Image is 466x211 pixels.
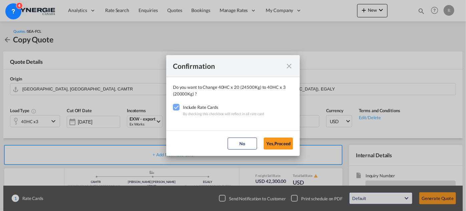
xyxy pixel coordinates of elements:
[173,104,183,111] md-checkbox: Checkbox No Ink
[173,62,281,70] div: Confirmation
[166,55,300,156] md-dialog: Confirmation Do you ...
[228,138,257,150] button: No
[183,104,264,111] div: Include Rate Cards
[5,176,28,201] iframe: Chat
[183,111,264,117] div: By checking this checkbox will reflect in all rate card
[264,138,293,150] button: Yes,Proceed
[173,84,293,97] div: Do you want to Change 40HC x 20 (24500Kg) to 40HC x 3 (20000Kg) ?
[285,62,293,70] md-icon: icon-close fg-AAA8AD cursor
